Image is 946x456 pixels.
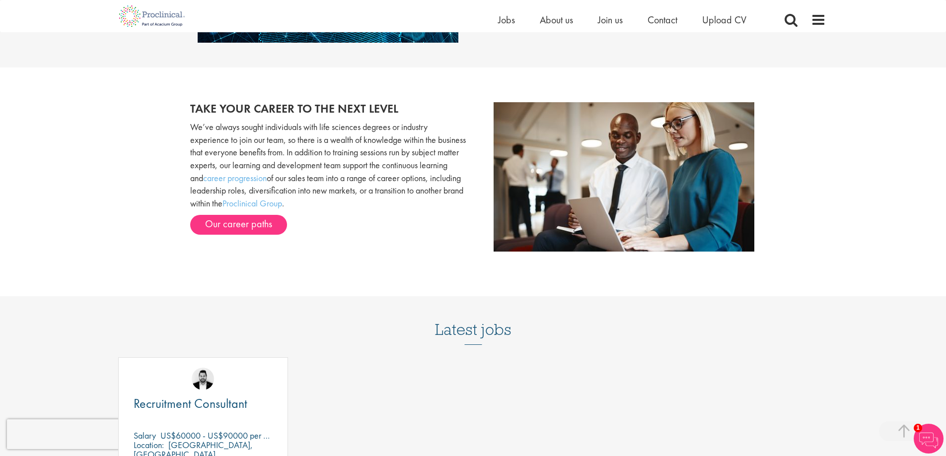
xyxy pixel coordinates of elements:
[222,197,282,209] a: Proclinical Group
[598,13,623,26] a: Join us
[134,397,273,410] a: Recruitment Consultant
[203,172,267,184] a: career progression
[914,424,922,432] span: 1
[648,13,677,26] a: Contact
[134,439,164,451] span: Location:
[190,102,466,115] h2: Take your career to the next level
[498,13,515,26] a: Jobs
[7,419,134,449] iframe: reCAPTCHA
[435,296,511,345] h3: Latest jobs
[914,424,944,454] img: Chatbot
[190,215,287,235] a: Our career paths
[540,13,573,26] a: About us
[160,430,286,441] p: US$60000 - US$90000 per annum
[190,121,466,210] p: We’ve always sought individuals with life sciences degrees or industry experience to join our tea...
[192,368,214,390] img: Ross Wilkings
[702,13,746,26] a: Upload CV
[134,430,156,441] span: Salary
[134,395,247,412] span: Recruitment Consultant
